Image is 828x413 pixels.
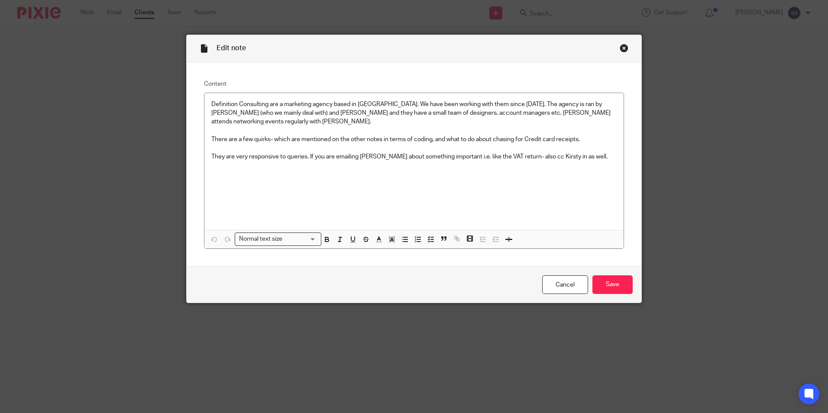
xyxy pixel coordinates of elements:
[235,232,321,246] div: Search for option
[211,135,617,144] p: There are a few quirks- which are mentioned on the other notes in terms of coding, and what to do...
[620,44,628,52] div: Close this dialog window
[542,275,588,294] a: Cancel
[237,235,284,244] span: Normal text size
[217,45,246,52] span: Edit note
[592,275,633,294] input: Save
[204,80,624,88] label: Content
[211,100,617,126] p: Definition Consulting are a marketing agency based in [GEOGRAPHIC_DATA]. We have been working wit...
[285,235,316,244] input: Search for option
[211,152,617,161] p: They are very responsive to queries. If you are emailing [PERSON_NAME] about something important ...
